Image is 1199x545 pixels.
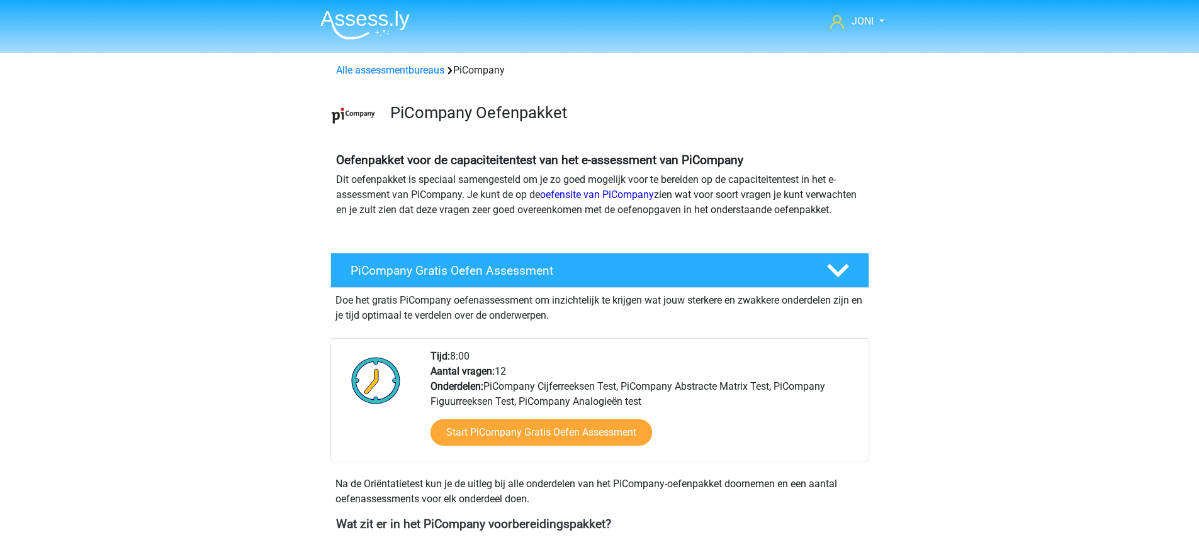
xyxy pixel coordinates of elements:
[330,288,869,323] div: Doe het gratis PiCompany oefenassessment om inzichtelijk te krijgen wat jouw sterkere en zwakkere...
[431,365,495,377] b: Aantal vragen:
[320,10,410,40] img: Assessly
[421,349,868,461] div: 8:00 12 PiCompany Cijferreeksen Test, PiCompany Abstracte Matrix Test, PiCompany Figuurreeksen Te...
[330,476,869,507] div: Na de Oriëntatietest kun je de uitleg bij alle onderdelen van het PiCompany-oefenpakket doornemen...
[325,253,874,288] a: PiCompany Gratis Oefen Assessment
[331,93,376,138] img: picompany.png
[431,419,652,446] a: Start PiCompany Gratis Oefen Assessment
[431,380,483,392] b: Onderdelen:
[431,350,450,362] b: Tijd:
[344,349,408,412] img: Klok
[336,153,743,167] b: Oefenpakket voor de capaciteitentest van het e-assessment van PiCompany
[336,172,864,217] p: Dit oefenpakket is speciaal samengesteld om je zo goed mogelijk voor te bereiden op de capaciteit...
[331,63,869,78] div: PiCompany
[336,64,444,76] a: Alle assessmentbureaus
[852,15,874,27] span: JONI
[540,189,654,201] a: oefensite van PiCompany
[825,14,889,29] a: JONI
[390,103,859,123] h3: PiCompany Oefenpakket
[336,517,864,531] h4: Wat zit er in het PiCompany voorbereidingspakket?
[351,263,806,278] h4: PiCompany Gratis Oefen Assessment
